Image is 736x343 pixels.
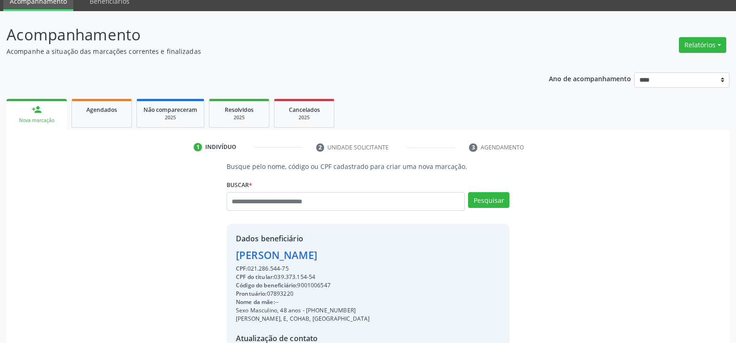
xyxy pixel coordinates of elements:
[679,37,726,53] button: Relatórios
[281,114,327,121] div: 2025
[236,273,370,281] div: 039.373.154-54
[236,298,370,306] div: --
[227,162,509,171] p: Busque pelo nome, código ou CPF cadastrado para criar uma nova marcação.
[549,72,631,84] p: Ano de acompanhamento
[32,104,42,115] div: person_add
[225,106,254,114] span: Resolvidos
[205,143,236,151] div: Indivíduo
[236,298,275,306] span: Nome da mãe:
[236,290,370,298] div: 07893220
[236,247,370,263] div: [PERSON_NAME]
[143,106,197,114] span: Não compareceram
[236,315,370,323] div: [PERSON_NAME], E, COHAB, [GEOGRAPHIC_DATA]
[236,265,370,273] div: 021.286.544-75
[236,265,248,272] span: CPF:
[227,178,252,192] label: Buscar
[194,143,202,151] div: 1
[236,273,274,281] span: CPF do titular:
[289,106,320,114] span: Cancelados
[7,46,513,56] p: Acompanhe a situação das marcações correntes e finalizadas
[216,114,262,121] div: 2025
[86,106,117,114] span: Agendados
[143,114,197,121] div: 2025
[13,117,60,124] div: Nova marcação
[236,281,297,289] span: Código do beneficiário:
[236,233,370,244] div: Dados beneficiário
[236,290,267,298] span: Prontuário:
[7,23,513,46] p: Acompanhamento
[236,306,370,315] div: Sexo Masculino, 48 anos - [PHONE_NUMBER]
[468,192,509,208] button: Pesquisar
[236,281,370,290] div: 9001006547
